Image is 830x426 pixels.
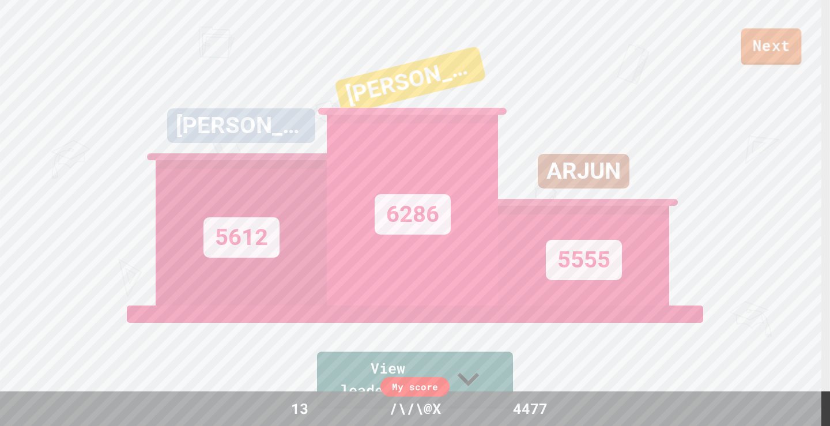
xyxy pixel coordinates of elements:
[167,108,315,143] div: [PERSON_NAME]
[375,194,451,235] div: 6286
[741,28,802,65] a: Next
[203,217,280,258] div: 5612
[538,154,629,189] div: ARJUN
[487,398,574,420] div: 4477
[317,352,513,409] a: View leaderboard
[334,46,486,115] div: [PERSON_NAME] G
[256,398,343,420] div: 13
[378,398,452,420] div: /\/\@X
[546,240,622,280] div: 5555
[380,377,450,397] div: My score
